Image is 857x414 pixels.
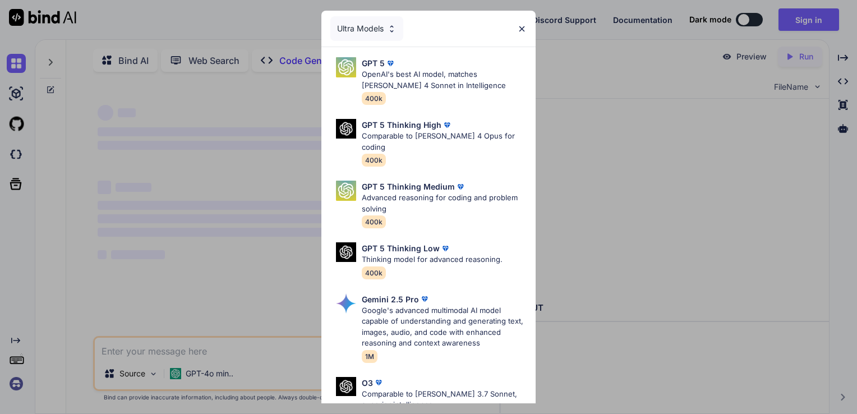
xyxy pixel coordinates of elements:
p: OpenAI's best AI model, matches [PERSON_NAME] 4 Sonnet in Intelligence [362,69,527,91]
img: Pick Models [336,242,356,262]
p: Advanced reasoning for coding and problem solving [362,192,527,214]
span: 400k [362,266,386,279]
p: GPT 5 Thinking Medium [362,181,455,192]
p: GPT 5 Thinking Low [362,242,440,254]
img: premium [385,58,396,69]
span: 400k [362,215,386,228]
img: premium [373,377,384,388]
span: 400k [362,92,386,105]
img: Pick Models [336,119,356,139]
p: Thinking model for advanced reasoning. [362,254,503,265]
img: Pick Models [336,57,356,77]
span: 400k [362,154,386,167]
img: Pick Models [336,377,356,397]
p: Gemini 2.5 Pro [362,293,419,305]
p: Comparable to [PERSON_NAME] 4 Opus for coding [362,131,527,153]
img: premium [440,243,451,254]
img: Pick Models [336,293,356,314]
img: Pick Models [336,181,356,201]
p: Google's advanced multimodal AI model capable of understanding and generating text, images, audio... [362,305,527,349]
img: Pick Models [387,24,397,34]
p: Comparable to [PERSON_NAME] 3.7 Sonnet, superior intelligence [362,389,527,411]
p: O3 [362,377,373,389]
p: GPT 5 [362,57,385,69]
img: close [517,24,527,34]
p: GPT 5 Thinking High [362,119,441,131]
span: 1M [362,350,377,363]
img: premium [441,119,453,131]
div: Ultra Models [330,16,403,41]
img: premium [419,293,430,305]
img: premium [455,181,466,192]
